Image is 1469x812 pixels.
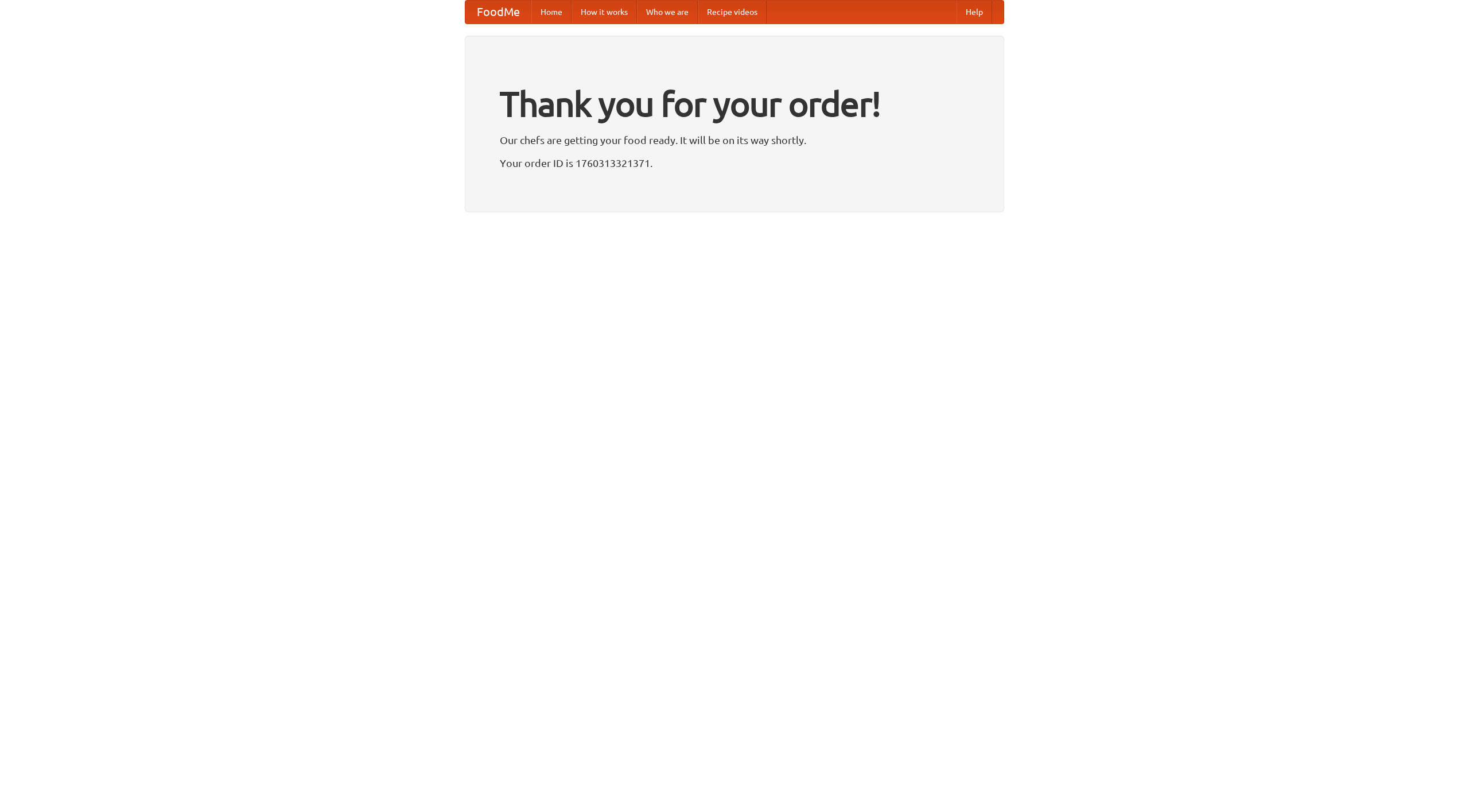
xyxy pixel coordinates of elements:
a: Recipe videos [698,1,767,24]
a: How it works [572,1,637,24]
h1: Thank you for your order! [500,76,969,131]
a: Who we are [637,1,698,24]
a: Help [957,1,992,24]
p: Your order ID is 1760313321371. [500,154,969,172]
a: Home [531,1,572,24]
a: FoodMe [465,1,531,24]
p: Our chefs are getting your food ready. It will be on its way shortly. [500,131,969,149]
